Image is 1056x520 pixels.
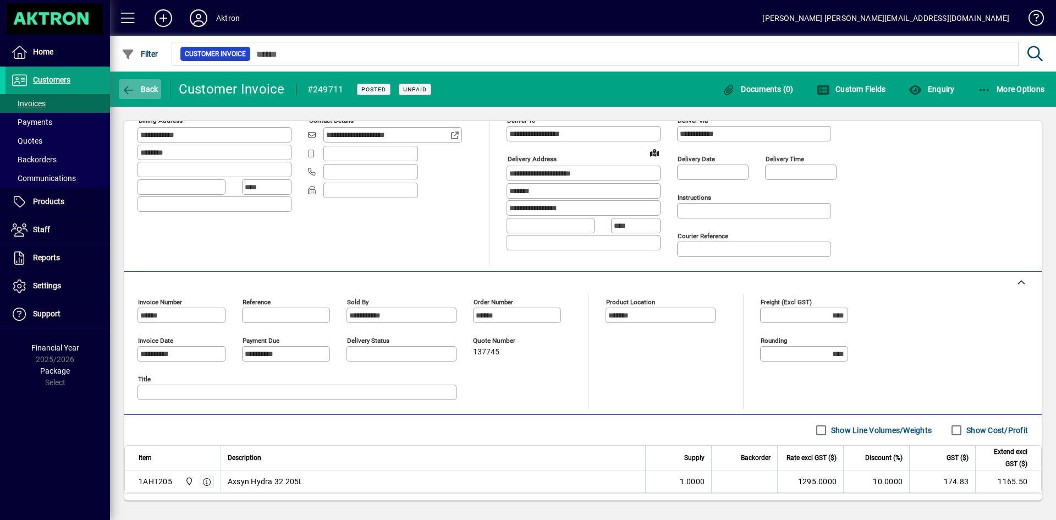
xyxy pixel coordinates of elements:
span: Quotes [11,136,42,145]
a: Products [5,188,110,216]
app-page-header-button: Back [110,79,170,99]
button: More Options [975,79,1048,99]
mat-label: Delivery date [678,155,715,163]
mat-label: Title [138,375,151,383]
a: View on map [646,144,663,161]
mat-label: Delivery status [347,337,389,344]
a: Backorders [5,150,110,169]
span: Discount (%) [865,452,903,464]
span: Description [228,452,261,464]
span: Item [139,452,152,464]
button: Add [146,8,181,28]
mat-label: Reference [243,298,271,306]
td: 174.83 [909,470,975,492]
span: Customer Invoice [185,48,246,59]
span: Home [33,47,53,56]
mat-label: Sold by [347,298,369,306]
label: Show Line Volumes/Weights [829,425,932,436]
span: Staff [33,225,50,234]
a: View on map [277,105,294,123]
a: Communications [5,169,110,188]
span: GST ($) [947,452,969,464]
span: Reports [33,253,60,262]
mat-label: Instructions [678,194,711,201]
span: Financial Year [31,343,79,352]
div: #249711 [307,81,344,98]
span: Backorders [11,155,57,164]
span: Payments [11,118,52,127]
span: Invoices [11,99,46,108]
button: Enquiry [906,79,957,99]
span: Documents (0) [722,85,794,94]
a: Home [5,39,110,66]
span: Products [33,197,64,206]
mat-label: Order number [474,298,513,306]
button: Filter [119,44,161,64]
label: Show Cost/Profit [964,425,1028,436]
td: 10.0000 [843,470,909,492]
button: Profile [181,8,216,28]
a: Reports [5,244,110,272]
div: [PERSON_NAME] [PERSON_NAME][EMAIL_ADDRESS][DOMAIN_NAME] [762,9,1009,27]
a: Payments [5,113,110,132]
button: Custom Fields [814,79,889,99]
span: Backorder [741,452,771,464]
span: Package [40,366,70,375]
button: Documents (0) [719,79,796,99]
div: 1295.0000 [784,476,837,487]
span: Supply [684,452,705,464]
span: 1.0000 [680,476,705,487]
mat-label: Invoice number [138,298,182,306]
mat-label: Delivery time [766,155,804,163]
button: Back [119,79,161,99]
a: Staff [5,216,110,244]
mat-label: Freight (excl GST) [761,298,812,306]
span: Extend excl GST ($) [982,446,1027,470]
mat-label: Rounding [761,337,787,344]
a: Invoices [5,94,110,113]
span: Unpaid [403,86,427,93]
span: Filter [122,50,158,58]
a: Support [5,300,110,328]
span: Settings [33,281,61,290]
span: Rate excl GST ($) [787,452,837,464]
td: 1165.50 [975,470,1041,492]
span: Central [182,475,195,488]
span: Customers [33,75,70,84]
a: Quotes [5,132,110,150]
span: Back [122,85,158,94]
span: Communications [11,174,76,183]
span: More Options [978,85,1045,94]
mat-label: Product location [606,298,655,306]
span: Axsyn Hydra 32 205L [228,476,304,487]
mat-label: Courier Reference [678,232,728,240]
span: Posted [361,86,386,93]
div: Aktron [216,9,240,27]
mat-label: Payment due [243,337,279,344]
span: Custom Fields [817,85,886,94]
div: 1AHT205 [139,476,172,487]
span: 137745 [473,348,499,357]
mat-label: Invoice date [138,337,173,344]
span: Quote number [473,337,539,344]
a: Knowledge Base [1020,2,1042,38]
span: Support [33,309,61,318]
span: Enquiry [909,85,954,94]
div: Customer Invoice [179,80,285,98]
a: Settings [5,272,110,300]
